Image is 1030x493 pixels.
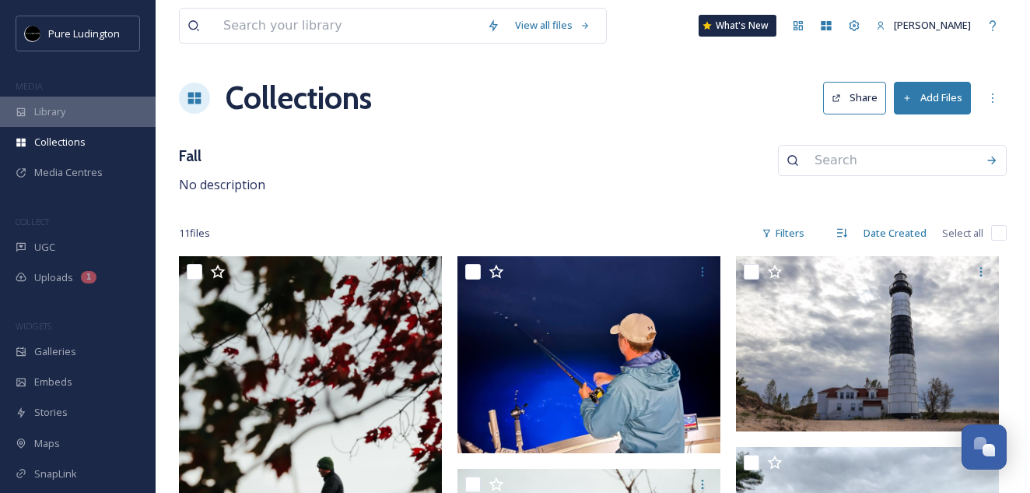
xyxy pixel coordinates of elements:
a: What's New [699,15,776,37]
button: Open Chat [962,424,1007,470]
span: Select all [942,226,983,241]
span: UGC [34,240,55,255]
span: Collections [34,135,86,150]
img: IMG_7126.jpg [457,256,720,454]
span: No description [179,176,265,193]
a: Collections [226,75,372,121]
span: Media Centres [34,165,103,180]
span: Embeds [34,375,72,389]
div: Filters [754,218,812,248]
button: Add Files [894,82,971,114]
span: WIDGETS [16,320,51,332]
a: [PERSON_NAME] [868,10,979,40]
h3: Fall [179,145,265,167]
span: Library [34,104,65,119]
span: Maps [34,436,60,451]
span: 11 file s [179,226,210,241]
img: 8W9A3290.jpg [736,256,999,431]
input: Search [807,143,978,178]
span: Uploads [34,270,73,285]
button: Share [823,82,886,114]
span: Galleries [34,344,76,359]
span: [PERSON_NAME] [894,18,971,32]
div: 1 [81,271,96,283]
span: Pure Ludington [48,26,120,40]
span: MEDIA [16,80,43,92]
img: pureludingtonF-2.png [25,26,40,41]
input: Search your library [215,9,479,43]
span: COLLECT [16,216,49,227]
span: Stories [34,405,68,420]
span: SnapLink [34,467,77,481]
div: Date Created [856,218,934,248]
a: View all files [507,10,598,40]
